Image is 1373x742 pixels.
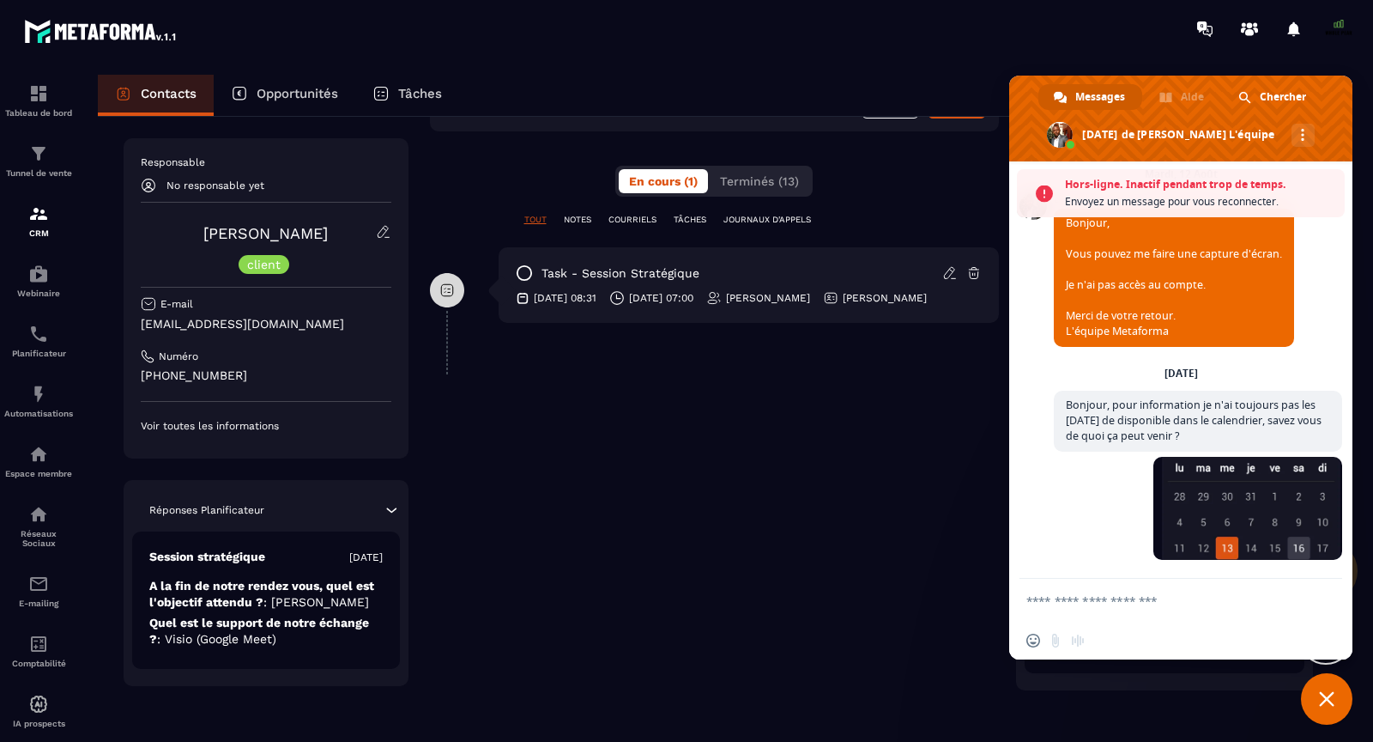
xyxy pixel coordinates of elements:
[98,75,214,116] a: Contacts
[4,311,73,371] a: schedulerschedulerPlanificateur
[4,228,73,238] p: CRM
[28,694,49,715] img: automations
[4,168,73,178] p: Tunnel de vente
[1065,193,1336,210] span: Envoyez un message pour vous reconnecter.
[4,469,73,478] p: Espace membre
[564,214,591,226] p: NOTES
[4,431,73,491] a: automationsautomationsEspace membre
[4,131,73,191] a: formationformationTunnel de vente
[1066,398,1322,443] span: Bonjour, pour information je n'ai toujours pas les [DATE] de disponible dans le calendrier, savez...
[355,75,459,116] a: Tâches
[4,409,73,418] p: Automatisations
[524,214,547,226] p: TOUT
[4,529,73,548] p: Réseaux Sociaux
[214,75,355,116] a: Opportunités
[149,615,383,648] p: Quel est le support de notre échange ?
[1026,634,1040,648] span: Insérer un emoji
[28,324,49,344] img: scheduler
[541,265,699,282] p: task - Session stratégique
[257,86,338,101] p: Opportunités
[4,621,73,681] a: accountantaccountantComptabilité
[203,224,328,242] a: [PERSON_NAME]
[619,169,708,193] button: En cours (1)
[4,599,73,608] p: E-mailing
[1301,673,1352,725] a: Fermer le chat
[4,289,73,298] p: Webinaire
[4,70,73,131] a: formationformationTableau de bord
[4,108,73,118] p: Tableau de bord
[629,291,693,305] p: [DATE] 07:00
[4,251,73,311] a: automationsautomationsWebinaire
[398,86,442,101] p: Tâches
[1075,84,1125,110] span: Messages
[1026,579,1301,622] textarea: Entrez votre message...
[28,83,49,104] img: formation
[4,491,73,561] a: social-networksocial-networkRéseaux Sociaux
[28,444,49,465] img: automations
[608,214,656,226] p: COURRIELS
[149,503,264,517] p: Réponses Planificateur
[141,86,197,101] p: Contacts
[843,291,927,305] p: [PERSON_NAME]
[28,264,49,284] img: automations
[720,174,799,188] span: Terminés (13)
[24,15,178,46] img: logo
[28,143,49,164] img: formation
[159,350,198,363] p: Numéro
[28,204,49,224] img: formation
[166,179,264,192] p: No responsable yet
[674,214,706,226] p: TÂCHES
[149,578,383,611] p: A la fin de notre rendez vous, quel est l'objectif attendu ?
[1065,176,1336,193] span: Hors-ligne. Inactif pendant trop de temps.
[1260,84,1306,110] span: Chercher
[723,214,811,226] p: JOURNAUX D'APPELS
[28,574,49,594] img: email
[141,316,391,332] p: [EMAIL_ADDRESS][DOMAIN_NAME]
[4,371,73,431] a: automationsautomationsAutomatisations
[726,291,810,305] p: [PERSON_NAME]
[157,632,276,646] span: : Visio (Google Meet)
[4,191,73,251] a: formationformationCRM
[28,384,49,404] img: automations
[28,634,49,654] img: accountant
[141,368,391,384] p: [PHONE_NUMBER]
[160,297,193,311] p: E-mail
[1038,84,1142,110] a: Messages
[710,169,809,193] button: Terminés (13)
[247,258,281,271] p: client
[629,174,698,188] span: En cours (1)
[4,659,73,668] p: Comptabilité
[1066,216,1282,338] span: Bonjour, Vous pouvez me faire une capture d'écran. Je n'ai pas accès au compte. Merci de votre re...
[1223,84,1323,110] a: Chercher
[141,419,391,433] p: Voir toutes les informations
[349,550,383,564] p: [DATE]
[4,719,73,728] p: IA prospects
[263,595,369,609] span: : [PERSON_NAME]
[4,561,73,621] a: emailemailE-mailing
[534,291,596,305] p: [DATE] 08:31
[149,549,265,565] p: Session stratégique
[141,155,391,169] p: Responsable
[28,504,49,525] img: social-network
[1164,368,1198,379] div: [DATE]
[4,349,73,358] p: Planificateur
